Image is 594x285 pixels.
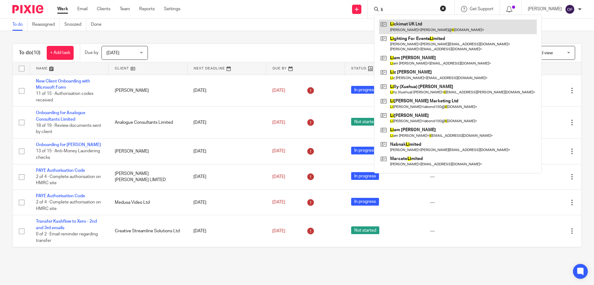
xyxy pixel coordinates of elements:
[64,19,86,31] a: Snoozed
[109,75,187,107] td: [PERSON_NAME]
[36,111,85,121] a: Onboarding for Analogue Consultants Limited
[120,6,130,12] a: Team
[272,88,285,93] span: [DATE]
[351,226,379,234] span: Not started
[187,139,266,164] td: [DATE]
[272,120,285,125] span: [DATE]
[187,247,266,279] td: [DATE]
[109,107,187,139] td: Analogue Consultants Limited
[19,50,41,56] h1: To do
[187,75,266,107] td: [DATE]
[272,149,285,154] span: [DATE]
[440,5,446,11] button: Clear
[91,19,106,31] a: Done
[106,51,119,55] span: [DATE]
[380,7,436,13] input: Search
[36,175,101,185] span: 2 of 4 · Complete authorisation on HMRC site
[47,46,74,60] a: + Add task
[36,123,101,134] span: 18 of 19 · Review documents sent by client
[97,6,110,12] a: Clients
[57,6,68,12] a: Work
[36,91,93,102] span: 11 of 15 · Authorisation codes received
[351,118,379,126] span: Not started
[77,6,88,12] a: Email
[109,190,187,215] td: Medusa Video Ltd
[36,168,85,173] a: PAYE Authorisation Code
[351,198,379,206] span: In progress
[272,175,285,179] span: [DATE]
[109,247,187,279] td: Proclean Bath & Wiltshire Ltd
[109,164,187,189] td: [PERSON_NAME] [PERSON_NAME] LIMITED
[187,164,266,189] td: [DATE]
[528,6,562,12] p: [PERSON_NAME]
[32,19,60,31] a: Reassigned
[36,79,90,90] a: New Client Onboarding with Microsoft Form
[187,215,266,247] td: [DATE]
[36,219,97,230] a: Transfer Kashflow to Xero - 2nd and 3rd emails
[470,7,493,11] span: Get Support
[430,199,497,206] div: ---
[85,50,98,56] p: Due by
[36,143,101,147] a: Onboarding for [PERSON_NAME]
[32,50,41,55] span: (10)
[109,215,187,247] td: Creative Streamline Solutions Ltd
[187,190,266,215] td: [DATE]
[36,232,98,243] span: 0 of 2 · Email reminder regarding transfer
[139,6,155,12] a: Reports
[36,194,85,198] a: PAYE Authorisation Code
[12,5,43,13] img: Pixie
[351,172,379,180] span: In progress
[164,6,180,12] a: Settings
[187,107,266,139] td: [DATE]
[36,149,100,160] span: 13 of 15 · Anti-Money Laundering checks
[272,229,285,233] span: [DATE]
[12,19,28,31] a: To do
[430,174,497,180] div: ---
[351,86,379,94] span: In progress
[430,228,497,234] div: ---
[36,200,101,211] span: 2 of 4 · Complete authorisation on HMRC site
[565,4,575,14] img: svg%3E
[351,147,379,154] span: In progress
[109,139,187,164] td: [PERSON_NAME]
[272,200,285,205] span: [DATE]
